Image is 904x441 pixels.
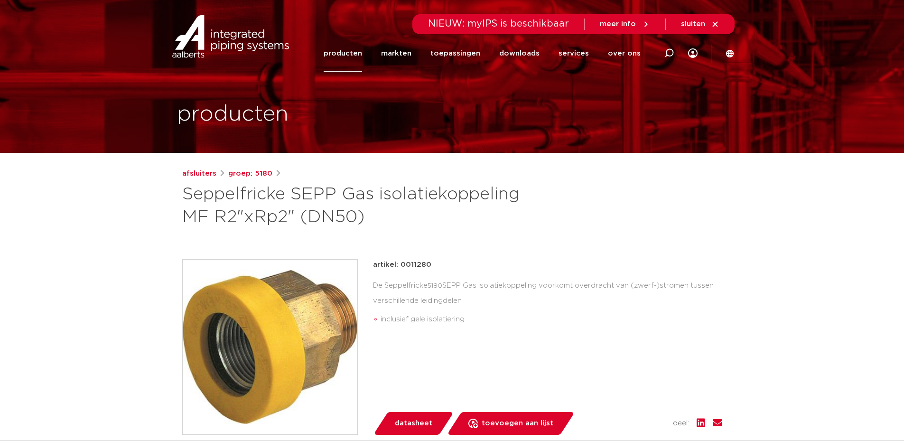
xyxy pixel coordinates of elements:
a: groep: 5180 [228,168,272,179]
h1: producten [177,99,289,130]
a: producten [324,35,362,72]
span: datasheet [395,416,432,431]
p: artikel: 0011280 [373,259,431,271]
a: datasheet [373,412,454,435]
a: toepassingen [430,35,480,72]
a: services [559,35,589,72]
span: NIEUW: myIPS is beschikbaar [428,19,569,28]
a: meer info [600,20,650,28]
li: inclusief gele isolatiering [381,312,722,327]
div: De Seppelfricke SEPP Gas isolatiekoppeling voorkomt overdracht van (zwerf-)stromen tussen verschi... [373,278,722,331]
a: afsluiters [182,168,216,179]
span: deel: [673,418,689,429]
a: sluiten [681,20,719,28]
nav: Menu [324,35,641,72]
a: markten [381,35,411,72]
a: over ons [608,35,641,72]
h1: Seppelfricke SEPP Gas isolatiekoppeling MF R2"xRp2" (DN50) [182,183,539,229]
img: Product Image for Seppelfricke SEPP Gas isolatiekoppeling MF R2"xRp2" (DN50) [183,260,357,434]
span: sluiten [681,20,705,28]
span: 5180 [428,282,442,289]
span: toevoegen aan lijst [482,416,553,431]
a: downloads [499,35,540,72]
span: meer info [600,20,636,28]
